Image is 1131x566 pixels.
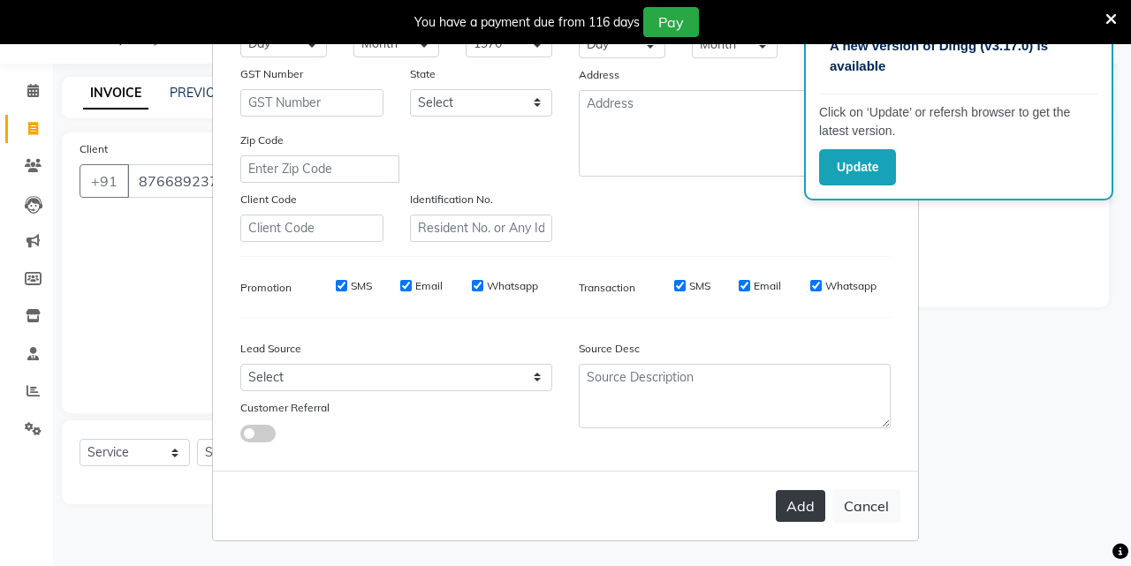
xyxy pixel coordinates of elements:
[240,132,284,148] label: Zip Code
[351,278,372,294] label: SMS
[579,280,635,296] label: Transaction
[819,149,896,185] button: Update
[240,341,301,357] label: Lead Source
[819,103,1098,140] p: Click on ‘Update’ or refersh browser to get the latest version.
[240,66,303,82] label: GST Number
[689,278,710,294] label: SMS
[830,36,1088,76] p: A new version of Dingg (v3.17.0) is available
[240,215,383,242] input: Client Code
[754,278,781,294] label: Email
[240,192,297,208] label: Client Code
[825,278,877,294] label: Whatsapp
[240,155,399,183] input: Enter Zip Code
[410,66,436,82] label: State
[410,215,553,242] input: Resident No. or Any Id
[410,192,493,208] label: Identification No.
[487,278,538,294] label: Whatsapp
[240,89,383,117] input: GST Number
[414,13,640,32] div: You have a payment due from 116 days
[832,489,900,523] button: Cancel
[240,280,292,296] label: Promotion
[776,490,825,522] button: Add
[579,341,640,357] label: Source Desc
[579,67,619,83] label: Address
[240,400,330,416] label: Customer Referral
[415,278,443,294] label: Email
[643,7,699,37] button: Pay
